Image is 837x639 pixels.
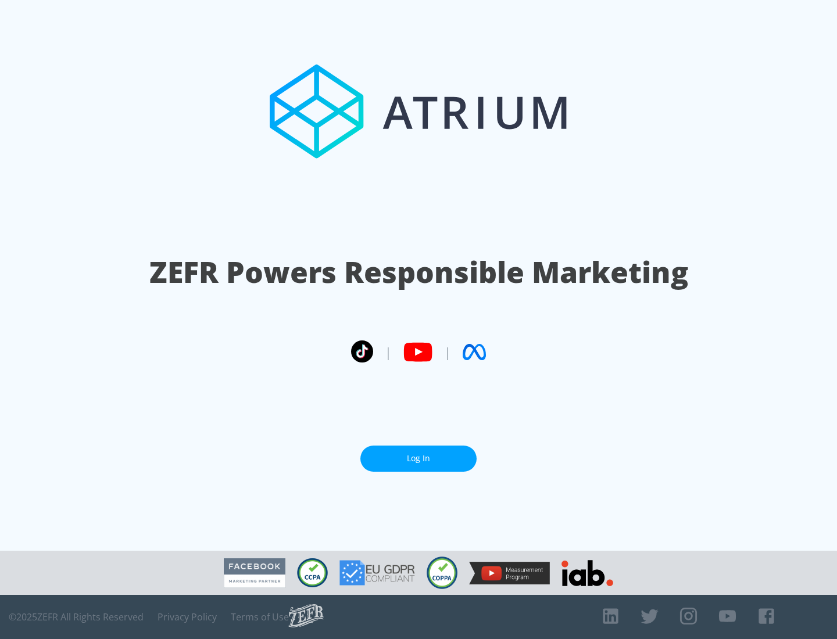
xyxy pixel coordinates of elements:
span: | [385,343,392,361]
img: GDPR Compliant [339,560,415,586]
span: © 2025 ZEFR All Rights Reserved [9,611,144,623]
h1: ZEFR Powers Responsible Marketing [149,252,688,292]
span: | [444,343,451,361]
img: YouTube Measurement Program [469,562,550,584]
a: Terms of Use [231,611,289,623]
a: Privacy Policy [158,611,217,623]
img: IAB [561,560,613,586]
img: COPPA Compliant [427,557,457,589]
img: CCPA Compliant [297,558,328,587]
img: Facebook Marketing Partner [224,558,285,588]
a: Log In [360,446,477,472]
